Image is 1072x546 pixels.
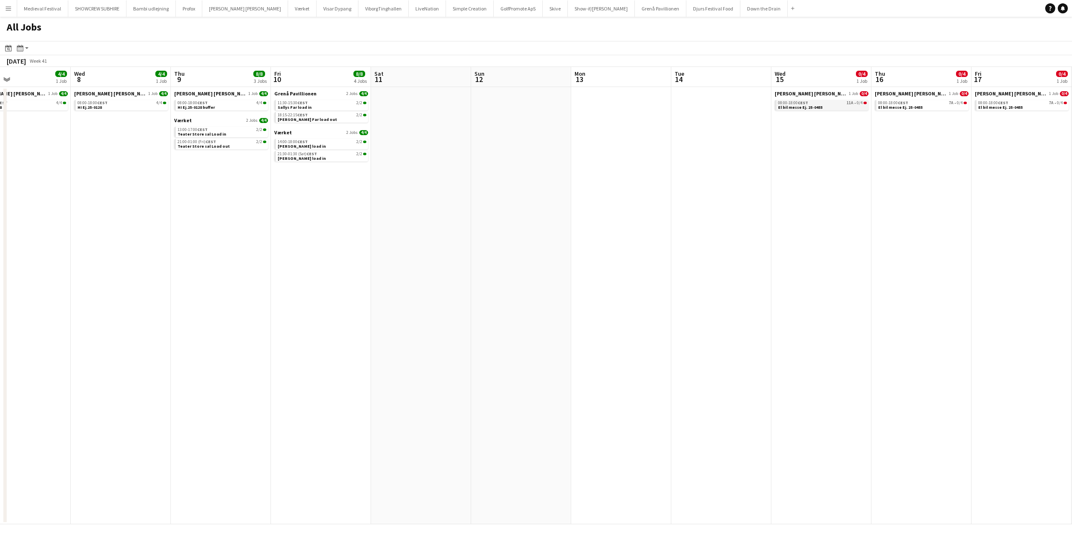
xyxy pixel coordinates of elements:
span: CEST [798,100,808,105]
a: 11:30-15:30CEST2/2Sallys Far load in [278,100,366,110]
a: [PERSON_NAME] [PERSON_NAME]1 Job4/4 [174,90,268,97]
button: Medieval Festival [17,0,68,17]
span: CEST [998,100,1008,105]
div: Grenå Pavillionen2 Jobs4/411:30-15:30CEST2/2Sallys Far load in18:15-22:15CEST2/2[PERSON_NAME] Far... [274,90,368,129]
span: Sallys Far load in [278,105,312,110]
div: 1 Job [156,78,167,84]
span: 0/4 [1064,102,1067,104]
span: 08:00-18:00 [878,101,908,105]
span: 4/4 [259,118,268,123]
a: 08:00-18:00CEST4/4HI Ej.25-0128 [77,100,166,110]
span: 21:30-01:30 (Sat) [278,152,317,156]
span: 0/4 [856,71,868,77]
a: [PERSON_NAME] [PERSON_NAME]1 Job0/4 [975,90,1069,97]
span: 8/8 [253,71,265,77]
button: Bambi udlejning [126,0,176,17]
a: 13:00-17:00CEST2/2Teater Store sal Load in [178,127,266,136]
span: Wed [775,70,786,77]
span: 0/4 [857,101,863,105]
span: 1 Job [48,91,57,96]
span: Tobias Dybvad load in [278,156,326,161]
a: 21:00-01:00 (Fri)CEST2/2Teater Store sal Load out [178,139,266,149]
span: 4/4 [55,71,67,77]
a: 21:30-01:30 (Sat)CEST2/2[PERSON_NAME] load in [278,151,366,161]
span: Sun [474,70,484,77]
button: Djurs Festival Food [686,0,740,17]
div: 4 Jobs [354,78,367,84]
a: 08:00-18:00CEST11A•0/4El bil messe Ej. 25-0455 [778,100,867,110]
span: 2/2 [356,140,362,144]
span: 7A [1049,101,1054,105]
span: 2/2 [363,153,366,155]
span: 18:15-22:15 [278,113,308,117]
button: Profox [176,0,202,17]
span: 2/2 [363,114,366,116]
span: Mon [575,70,585,77]
span: CEST [297,112,308,118]
span: CEST [197,127,208,132]
span: El bil messe Ej. 25-0455 [978,105,1023,110]
a: Grenå Pavillionen2 Jobs4/4 [274,90,368,97]
button: Værket [288,0,317,17]
span: 4/4 [256,101,262,105]
span: 11:30-15:30 [278,101,308,105]
span: 0/4 [956,71,968,77]
button: GolfPromote ApS [494,0,543,17]
span: CEST [297,139,308,144]
button: Simple Creation [446,0,494,17]
span: 4/4 [156,101,162,105]
span: Fri [274,70,281,77]
span: 8 [73,74,85,84]
button: Visar Dypang [317,0,358,17]
a: 08:00-18:00CEST7A•0/4El bil messe Ej. 25-0455 [978,100,1067,110]
span: Danny Black Luna [875,90,947,97]
span: 1 Job [1049,91,1058,96]
a: 14:00-18:00CEST2/2[PERSON_NAME] load in [278,139,366,149]
div: • [978,101,1067,105]
span: 0/4 [964,102,967,104]
span: Teater Store sal Load in [178,131,226,137]
span: 08:00-18:00 [178,101,208,105]
div: [PERSON_NAME] [PERSON_NAME]1 Job0/408:00-18:00CEST7A•0/4El bil messe Ej. 25-0455 [975,90,1069,112]
div: 1 Job [856,78,867,84]
span: Sat [374,70,384,77]
span: 12 [473,74,484,84]
span: 9 [173,74,185,84]
span: HI Ej.25-0128 buffer [178,105,215,110]
span: 0/4 [860,91,868,96]
span: Thu [174,70,185,77]
span: Grenå Pavillionen [274,90,317,97]
span: 08:00-18:00 [978,101,1008,105]
div: [DATE] [7,57,26,65]
span: 2 Jobs [346,91,358,96]
span: 4/4 [155,71,167,77]
div: 3 Jobs [254,78,267,84]
span: Thu [875,70,885,77]
span: 4/4 [59,91,68,96]
span: Wed [74,70,85,77]
span: 2 Jobs [346,130,358,135]
span: 11 [373,74,384,84]
span: 2/2 [363,141,366,143]
span: HI Ej.25-0128 [77,105,102,110]
span: 0/4 [1057,101,1063,105]
span: 1 Job [949,91,958,96]
span: 2/2 [356,101,362,105]
span: Danny Black Luna [74,90,147,97]
span: 4/4 [359,91,368,96]
span: El bil messe Ej. 25-0455 [778,105,822,110]
span: 8/8 [353,71,365,77]
span: Værket [274,129,292,136]
span: Week 41 [28,58,49,64]
a: [PERSON_NAME] [PERSON_NAME]1 Job4/4 [74,90,168,97]
span: 13:00-17:00 [178,128,208,132]
span: 11A [847,101,853,105]
span: 16 [874,74,885,84]
a: 08:00-18:00CEST4/4HI Ej.25-0128 buffer [178,100,266,110]
button: Show-if/[PERSON_NAME] [568,0,635,17]
div: Værket2 Jobs4/414:00-18:00CEST2/2[PERSON_NAME] load in21:30-01:30 (Sat)CEST2/2[PERSON_NAME] load in [274,129,368,163]
span: 13 [573,74,585,84]
span: 0/4 [1056,71,1068,77]
div: • [778,101,867,105]
span: 0/4 [863,102,867,104]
